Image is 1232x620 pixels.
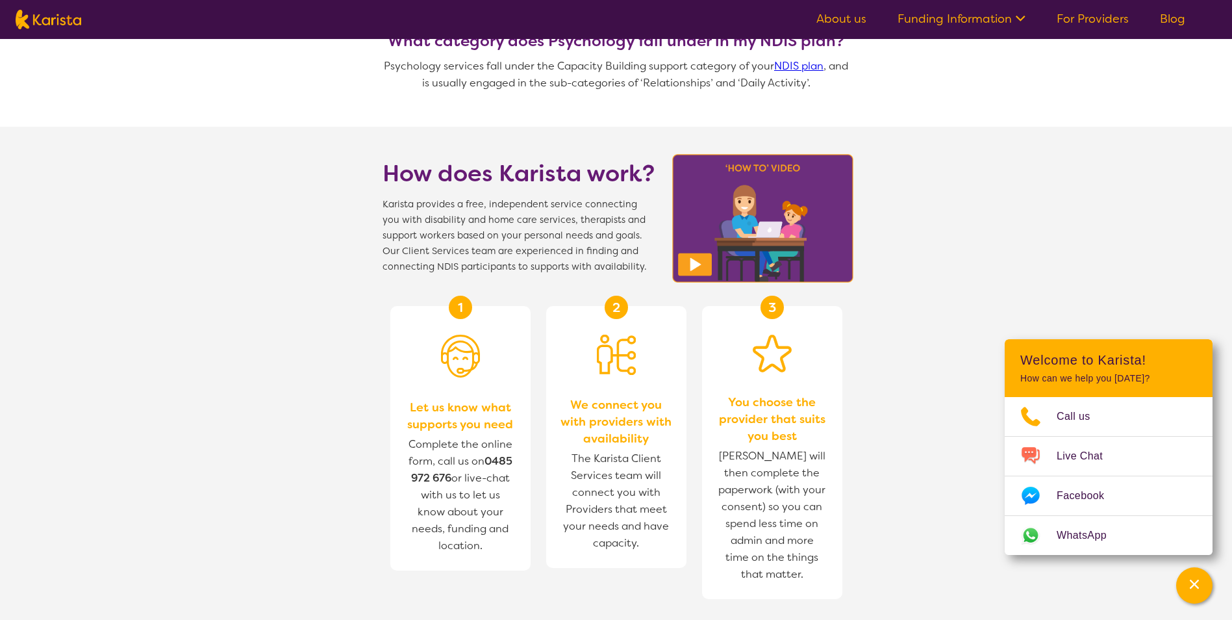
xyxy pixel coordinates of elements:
a: Web link opens in a new tab. [1005,516,1213,555]
a: About us [816,11,866,27]
span: Live Chat [1057,446,1118,466]
p: How can we help you [DATE]? [1020,373,1197,384]
div: Channel Menu [1005,339,1213,555]
a: Blog [1160,11,1185,27]
span: The Karista Client Services team will connect you with Providers that meet your needs and have ca... [559,447,673,555]
div: 2 [605,296,628,319]
span: Facebook [1057,486,1120,506]
img: Star icon [753,335,792,372]
span: Let us know what supports you need [403,399,518,433]
span: [PERSON_NAME] will then complete the paperwork (with your consent) so you can spend less time on ... [715,445,829,586]
ul: Choose channel [1005,397,1213,555]
span: You choose the provider that suits you best [715,394,829,445]
h3: What category does Psychology fall under in my NDIS plan? [383,32,850,50]
div: 1 [449,296,472,319]
a: Funding Information [898,11,1025,27]
span: We connect you with providers with availability [559,396,673,447]
a: NDIS plan [774,59,823,73]
a: For Providers [1057,11,1129,27]
h1: How does Karista work? [383,158,655,189]
span: WhatsApp [1057,526,1122,545]
img: Person being matched to services icon [597,335,636,375]
button: Channel Menu [1176,567,1213,604]
img: Karista video [668,150,858,287]
p: Psychology services fall under the Capacity Building support category of your , and is usually en... [383,58,850,92]
span: Complete the online form, call us on or live-chat with us to let us know about your needs, fundin... [409,437,512,552]
img: Person with headset icon [441,335,480,378]
span: Karista provides a free, independent service connecting you with disability and home care service... [383,197,655,275]
img: Karista logo [16,10,81,29]
div: 3 [761,296,784,319]
span: Call us [1057,407,1106,426]
h2: Welcome to Karista! [1020,352,1197,368]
